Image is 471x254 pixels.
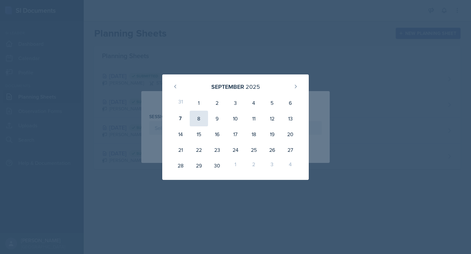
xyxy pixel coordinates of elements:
div: 15 [190,126,208,142]
div: 3 [226,95,245,111]
div: 13 [281,111,300,126]
div: 23 [208,142,226,158]
div: 25 [245,142,263,158]
div: 8 [190,111,208,126]
div: September [211,82,244,91]
div: 1 [190,95,208,111]
div: 31 [171,95,190,111]
div: 2 [245,158,263,173]
div: 10 [226,111,245,126]
div: 4 [245,95,263,111]
div: 4 [281,158,300,173]
div: 26 [263,142,281,158]
div: 2 [208,95,226,111]
div: 19 [263,126,281,142]
div: 17 [226,126,245,142]
div: 21 [171,142,190,158]
div: 5 [263,95,281,111]
div: 24 [226,142,245,158]
div: 3 [263,158,281,173]
div: 7 [171,111,190,126]
div: 22 [190,142,208,158]
div: 29 [190,158,208,173]
div: 28 [171,158,190,173]
div: 12 [263,111,281,126]
div: 14 [171,126,190,142]
div: 1 [226,158,245,173]
div: 2025 [246,82,260,91]
div: 9 [208,111,226,126]
div: 16 [208,126,226,142]
div: 27 [281,142,300,158]
div: 6 [281,95,300,111]
div: 30 [208,158,226,173]
div: 11 [245,111,263,126]
div: 20 [281,126,300,142]
div: 18 [245,126,263,142]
